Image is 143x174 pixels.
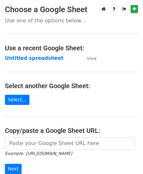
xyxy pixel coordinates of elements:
small: View [87,56,97,61]
small: Example: [URL][DOMAIN_NAME] [5,151,72,156]
h3: Choose a Google Sheet [5,5,138,14]
a: Untitled spreadsheet [5,55,63,61]
p: Use one of the options below... [5,17,138,24]
a: Select... [5,95,29,105]
input: Next [5,164,22,174]
h4: Copy/paste a Google Sheet URL: [5,127,138,135]
a: View [80,55,97,61]
h4: Select another Google Sheet: [5,82,138,90]
input: Paste your Google Sheet URL here [5,137,135,150]
h4: Use a recent Google Sheet: [5,44,138,52]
